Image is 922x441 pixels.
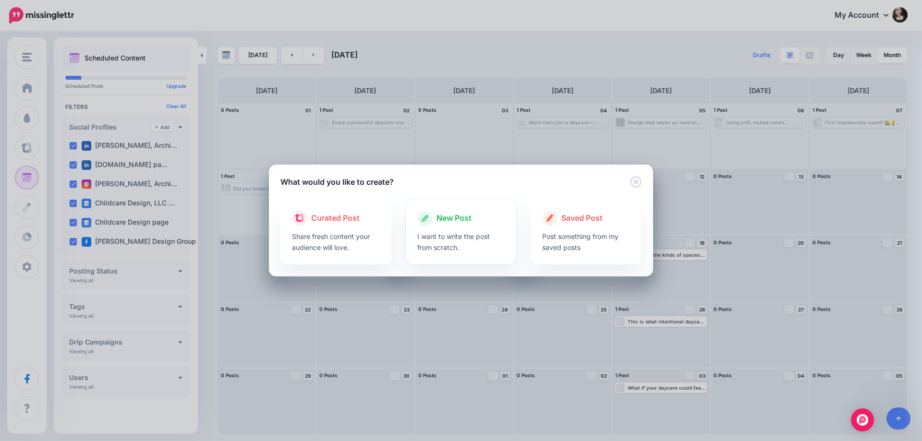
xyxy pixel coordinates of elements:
span: Curated Post [311,212,360,225]
span: New Post [437,212,472,225]
p: Post something from my saved posts [542,231,630,253]
button: Close [630,176,642,188]
img: curate.png [295,214,304,222]
img: create.png [546,214,554,222]
p: Share fresh content your audience will love. [292,231,380,253]
p: I want to write the post from scratch. [417,231,505,253]
span: Saved Post [561,212,603,225]
div: Open Intercom Messenger [851,408,874,431]
h5: What would you like to create? [280,176,394,188]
